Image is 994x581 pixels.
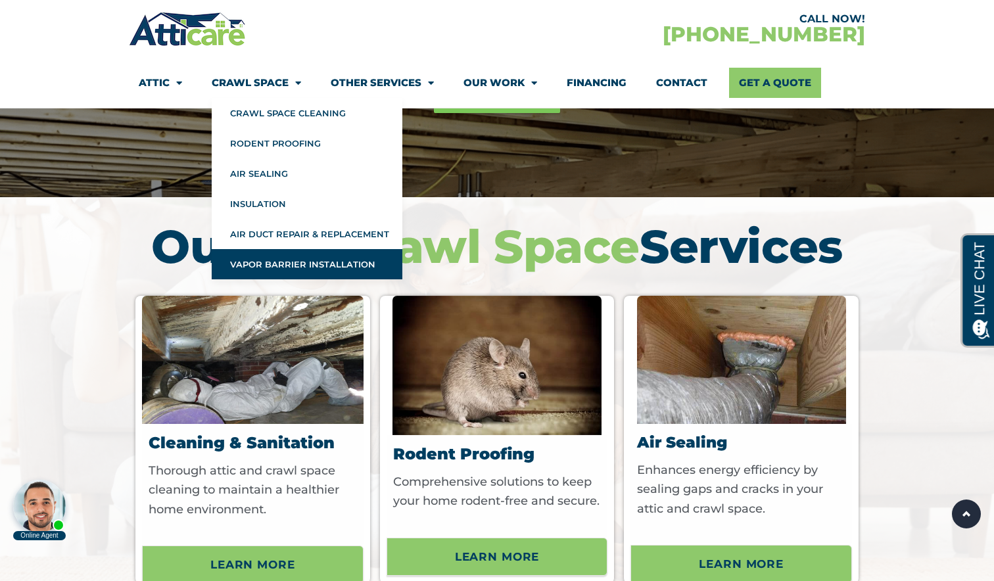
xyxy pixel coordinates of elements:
[32,11,106,27] span: Opens a chat window
[7,476,72,542] iframe: Chat Invitation
[212,249,402,279] a: Vapor Barrier Installation
[463,68,537,98] a: Our Work
[212,158,402,189] a: Air Sealing
[210,553,295,576] span: Learn More
[139,68,182,98] a: Attic
[392,296,602,435] img: Rodent diseases
[656,68,707,98] a: Contact
[699,553,784,575] span: Learn More
[387,538,608,576] a: Learn More
[212,189,402,219] a: Insulation
[139,68,855,98] nav: Menu
[212,128,402,158] a: Rodent Proofing
[455,546,540,568] span: Learn More
[149,461,360,539] p: Thorough attic and crawl space cleaning to maintain a healthier home environment.
[212,219,402,249] a: Air Duct Repair & Replacement
[637,461,849,538] p: Enhances energy efficiency by sealing gaps and cracks in your attic and crawl space.
[497,14,865,24] div: CALL NOW!
[393,473,605,531] p: Comprehensive solutions to keep your home rodent-free and secure.
[142,296,364,424] img: crawl space insulation installation in san leandro, california
[212,98,402,128] a: Crawl Space Cleaning
[212,98,402,279] ul: Crawl Space
[149,434,360,452] h3: Cleaning & Sanitation
[729,68,821,98] a: Get A Quote
[393,446,605,463] h3: Rodent Proofing
[331,68,434,98] a: Other Services
[212,68,301,98] a: Crawl Space
[637,434,849,451] h3: Air Sealing
[343,218,640,275] span: Crawl Space
[567,68,627,98] a: Financing
[135,223,859,269] h2: Our Top Services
